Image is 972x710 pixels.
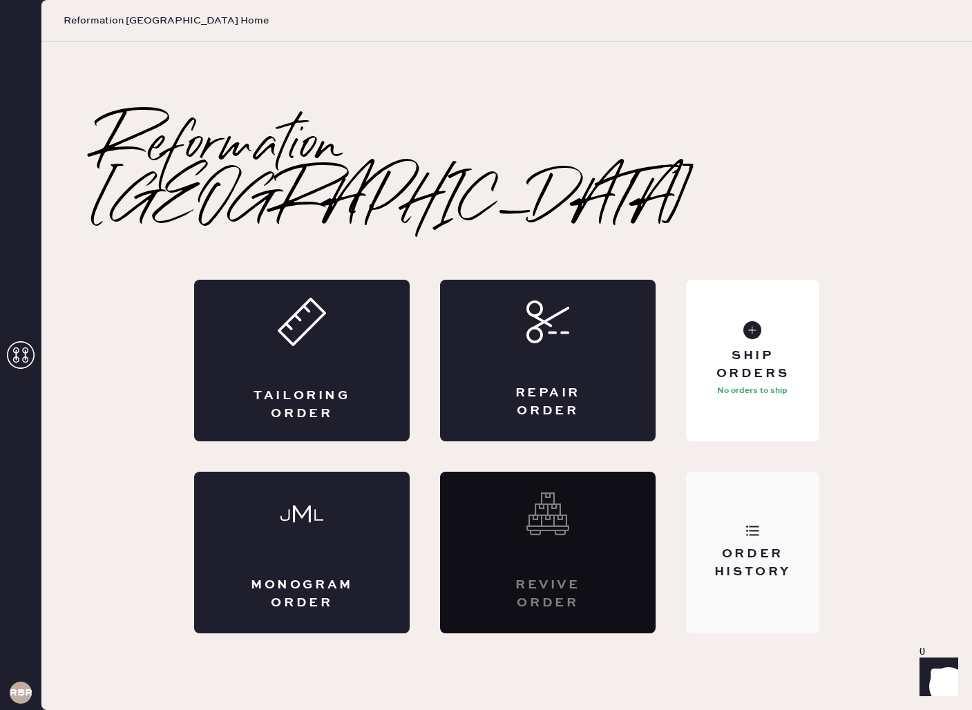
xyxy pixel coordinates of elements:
[440,472,656,633] div: Interested? Contact us at care@hemster.co
[10,688,32,698] h3: RBRA
[697,347,808,382] div: Ship Orders
[717,383,788,399] p: No orders to ship
[249,577,354,611] div: Monogram Order
[249,387,354,422] div: Tailoring Order
[64,14,269,28] span: Reformation [GEOGRAPHIC_DATA] Home
[495,577,600,611] div: Revive order
[697,546,808,580] div: Order History
[97,119,917,230] h2: Reformation [GEOGRAPHIC_DATA]
[495,385,600,419] div: Repair Order
[906,648,966,707] iframe: Front Chat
